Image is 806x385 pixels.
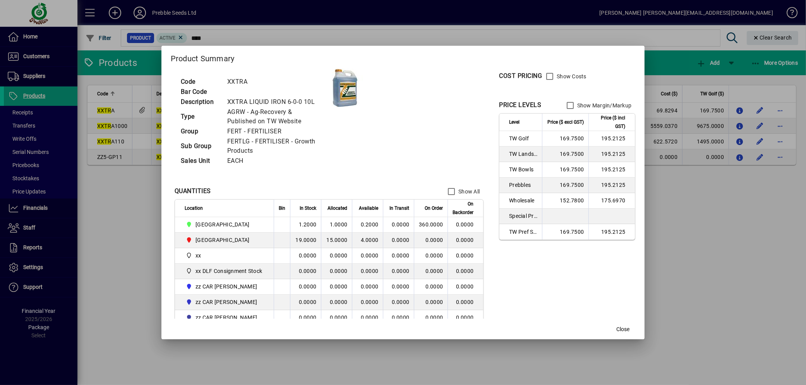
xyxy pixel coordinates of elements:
[392,221,410,228] span: 0.0000
[223,126,326,136] td: FERT - FERTILISER
[223,97,326,107] td: XXTRA LIQUID IRON 6-0-0 10L
[419,221,443,228] span: 360.0000
[542,178,588,193] td: 169.7500
[177,87,223,97] td: Bar Code
[392,237,410,243] span: 0.0000
[389,204,409,212] span: In Transit
[448,310,483,326] td: 0.0000
[499,100,541,110] div: PRICE LEVELS
[425,314,443,321] span: 0.0000
[195,283,257,290] span: zz CAR [PERSON_NAME]
[448,233,483,248] td: 0.0000
[300,204,316,212] span: In Stock
[223,156,326,166] td: EACH
[290,279,321,295] td: 0.0000
[161,46,645,68] h2: Product Summary
[611,322,635,336] button: Close
[425,204,443,212] span: On Order
[593,114,625,131] span: Price ($ incl GST)
[185,204,203,212] span: Location
[588,193,635,209] td: 175.6970
[195,252,201,259] span: xx
[177,136,223,156] td: Sub Group
[321,310,352,326] td: 0.0000
[223,77,326,87] td: XXTRA
[290,248,321,264] td: 0.0000
[290,233,321,248] td: 19.0000
[542,147,588,162] td: 169.7500
[392,299,410,305] span: 0.0000
[352,217,383,233] td: 0.2000
[352,279,383,295] td: 0.0000
[448,217,483,233] td: 0.0000
[352,248,383,264] td: 0.0000
[588,131,635,147] td: 195.2125
[352,295,383,310] td: 0.0000
[352,264,383,279] td: 0.0000
[448,279,483,295] td: 0.0000
[425,252,443,259] span: 0.0000
[542,193,588,209] td: 152.7800
[185,251,266,260] span: xx
[185,282,266,291] span: zz CAR CARL
[290,295,321,310] td: 0.0000
[223,107,326,126] td: AGRW - Ag-Recovery & Published on TW Website
[509,166,537,173] span: TW Bowls
[195,267,262,275] span: xx DLF Consignment Stock
[425,237,443,243] span: 0.0000
[359,204,378,212] span: Available
[509,150,537,158] span: TW Landscaper
[223,136,326,156] td: FERTLG - FERTILISER - Growth Products
[326,69,364,107] img: contain
[352,233,383,248] td: 4.0000
[177,156,223,166] td: Sales Unit
[457,188,480,195] label: Show All
[185,235,266,245] span: PALMERSTON NORTH
[588,178,635,193] td: 195.2125
[448,264,483,279] td: 0.0000
[328,204,347,212] span: Allocated
[588,162,635,178] td: 195.2125
[321,233,352,248] td: 15.0000
[392,268,410,274] span: 0.0000
[185,220,266,229] span: CHRISTCHURCH
[177,107,223,126] td: Type
[576,102,632,109] label: Show Margin/Markup
[352,310,383,326] td: 0.0000
[321,217,352,233] td: 1.0000
[177,77,223,87] td: Code
[321,264,352,279] td: 0.0000
[555,73,586,80] label: Show Costs
[290,264,321,279] td: 0.0000
[185,313,266,322] span: zz CAR CRAIG G
[392,252,410,259] span: 0.0000
[195,314,257,321] span: zz CAR [PERSON_NAME]
[509,135,537,142] span: TW Golf
[425,268,443,274] span: 0.0000
[321,295,352,310] td: 0.0000
[177,126,223,136] td: Group
[509,118,520,126] span: Level
[321,279,352,295] td: 0.0000
[185,266,266,276] span: xx DLF Consignment Stock
[195,236,249,244] span: [GEOGRAPHIC_DATA]
[509,228,537,236] span: TW Pref Sup
[509,212,537,220] span: Special Price
[509,181,537,189] span: Prebbles
[321,248,352,264] td: 0.0000
[547,118,584,126] span: Price ($ excl GST)
[542,224,588,240] td: 169.7500
[499,71,542,81] div: COST PRICING
[195,221,249,228] span: [GEOGRAPHIC_DATA]
[588,224,635,240] td: 195.2125
[453,200,473,217] span: On Backorder
[542,162,588,178] td: 169.7500
[290,217,321,233] td: 1.2000
[392,283,410,290] span: 0.0000
[425,299,443,305] span: 0.0000
[177,97,223,107] td: Description
[175,186,211,196] div: QUANTITIES
[279,204,285,212] span: Bin
[542,131,588,147] td: 169.7500
[425,283,443,290] span: 0.0000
